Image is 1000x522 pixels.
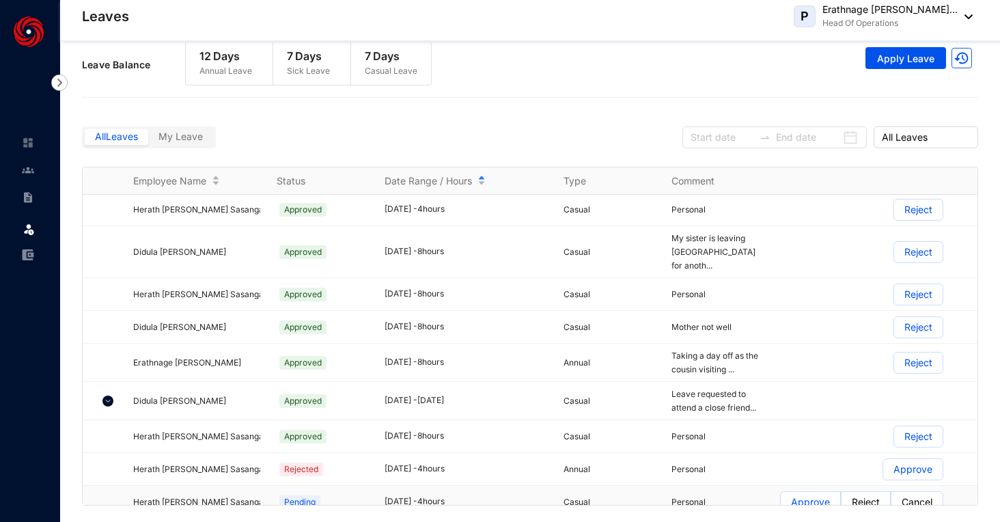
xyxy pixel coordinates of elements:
[133,357,241,368] span: Erathnage [PERSON_NAME]
[133,464,292,474] span: Herath [PERSON_NAME] Sasanga Herath
[904,353,932,373] p: Reject
[852,492,880,512] p: Reject
[671,464,706,474] span: Personal
[279,288,327,301] span: Approved
[385,495,547,508] div: [DATE] - 4 hours
[133,204,292,215] span: Herath [PERSON_NAME] Sasanga Herath
[385,430,547,443] div: [DATE] - 8 hours
[133,247,226,257] span: Didula [PERSON_NAME]
[82,7,129,26] p: Leaves
[133,322,226,332] span: Didula [PERSON_NAME]
[22,137,34,149] img: home-unselected.a29eae3204392db15eaf.svg
[822,16,958,30] p: Head Of Operations
[14,16,44,47] img: logo
[564,356,654,370] p: Annual
[133,174,206,188] span: Employee Name
[385,320,547,333] div: [DATE] - 8 hours
[22,191,34,204] img: contract-unselected.99e2b2107c0a7dd48938.svg
[385,288,547,301] div: [DATE] - 8 hours
[385,463,547,476] div: [DATE] - 4 hours
[671,351,758,374] span: Taking a day off as the cousin visiting ...
[279,463,323,476] span: Rejected
[102,396,113,407] img: chevron-down.5dccb45ca3e6429452e9960b4a33955c.svg
[564,245,654,259] p: Casual
[655,167,762,195] th: Comment
[279,320,327,334] span: Approved
[893,459,932,480] p: Approve
[904,242,932,262] p: Reject
[22,249,34,261] img: expense-unselected.2edcf0507c847f3e9e96.svg
[22,164,34,176] img: people-unselected.118708e94b43a90eceab.svg
[117,167,260,195] th: Employee Name
[564,288,654,301] p: Casual
[385,174,472,188] span: Date Range / Hours
[385,356,547,369] div: [DATE] - 8 hours
[671,233,755,271] span: My sister is leaving [GEOGRAPHIC_DATA] for anoth...
[904,317,932,338] p: Reject
[11,241,44,269] li: Expenses
[199,48,252,64] p: 12 Days
[279,394,327,408] span: Approved
[952,48,972,68] img: LogTrail.35c9aa35263bf2dfc41e2a690ab48f33.svg
[877,52,934,66] span: Apply Leave
[671,389,756,413] span: Leave requested to attend a close friend...
[691,130,754,145] input: Start date
[564,203,654,217] p: Casual
[671,204,706,215] span: Personal
[564,430,654,443] p: Casual
[547,167,654,195] th: Type
[22,222,36,236] img: leave.99b8a76c7fa76a53782d.svg
[671,497,706,507] span: Personal
[865,47,946,69] button: Apply Leave
[82,58,185,72] p: Leave Balance
[287,64,330,78] p: Sick Leave
[279,430,327,443] span: Approved
[133,289,292,299] span: Herath [PERSON_NAME] Sasanga Herath
[199,64,252,78] p: Annual Leave
[760,132,770,143] span: swap-right
[133,396,226,406] span: Didula [PERSON_NAME]
[365,64,417,78] p: Casual Leave
[279,356,327,370] span: Approved
[279,245,327,259] span: Approved
[11,184,44,211] li: Contracts
[958,14,973,19] img: dropdown-black.8e83cc76930a90b1a4fdb6d089b7bf3a.svg
[385,203,547,216] div: [DATE] - 4 hours
[791,492,830,512] p: Approve
[904,284,932,305] p: Reject
[564,495,654,509] p: Casual
[279,203,327,217] span: Approved
[904,426,932,447] p: Reject
[133,431,292,441] span: Herath [PERSON_NAME] Sasanga Herath
[822,3,958,16] p: Erathnage [PERSON_NAME]...
[882,127,970,148] span: All Leaves
[11,129,44,156] li: Home
[671,431,706,441] span: Personal
[801,10,809,23] span: P
[902,492,932,512] p: Cancel
[158,130,203,142] span: My Leave
[776,130,839,145] input: End date
[904,200,932,220] p: Reject
[51,74,68,91] img: nav-icon-right.af6afadce00d159da59955279c43614e.svg
[95,130,138,142] span: All Leaves
[564,463,654,476] p: Annual
[133,497,292,507] span: Herath [PERSON_NAME] Sasanga Herath
[564,394,654,408] p: Casual
[671,289,706,299] span: Personal
[385,245,547,258] div: [DATE] - 8 hours
[365,48,417,64] p: 7 Days
[11,156,44,184] li: Contacts
[671,322,732,332] span: Mother not well
[385,394,547,407] div: [DATE] - [DATE]
[260,167,367,195] th: Status
[279,495,320,509] span: Pending
[287,48,330,64] p: 7 Days
[564,320,654,334] p: Casual
[760,132,770,143] span: to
